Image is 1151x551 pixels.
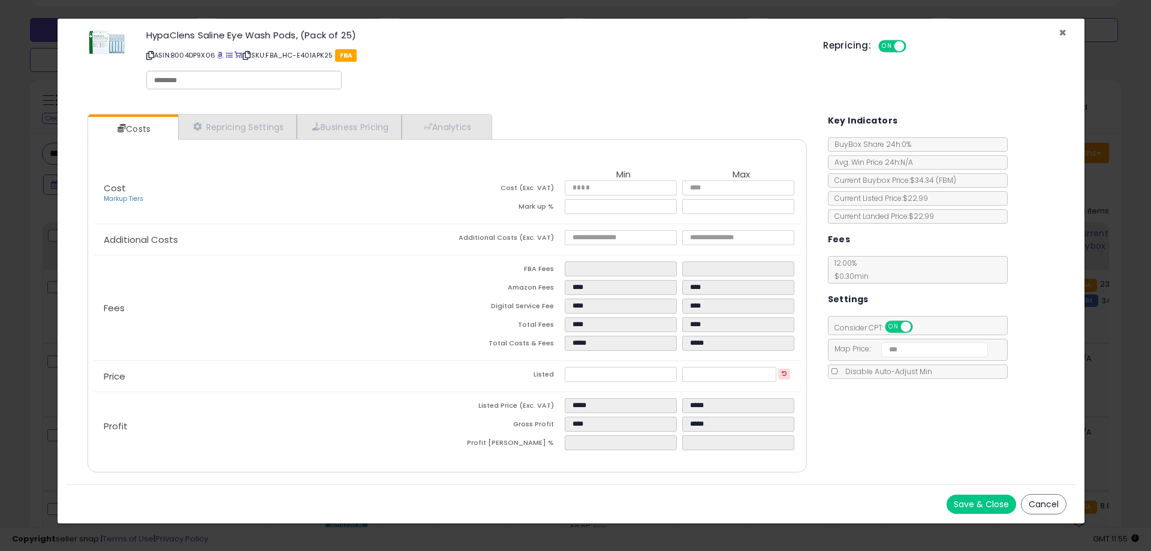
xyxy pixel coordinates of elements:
[94,235,447,245] p: Additional Costs
[828,211,934,221] span: Current Landed Price: $22.99
[146,31,805,40] h3: HypaClens Saline Eye Wash Pods, (Pack of 25)
[828,175,956,185] span: Current Buybox Price:
[447,367,565,386] td: Listed
[94,183,447,204] p: Cost
[936,175,956,185] span: ( FBM )
[447,336,565,354] td: Total Costs & Fees
[682,170,800,180] th: Max
[297,115,402,139] a: Business Pricing
[447,417,565,435] td: Gross Profit
[828,292,869,307] h5: Settings
[447,199,565,218] td: Mark up %
[828,271,869,281] span: $0.30 min
[828,157,913,167] span: Avg. Win Price 24h: N/A
[104,194,143,203] a: Markup Tiers
[89,31,125,54] img: 41cDELggDTL._SL60_.jpg
[146,46,805,65] p: ASIN: B004DP9X06 | SKU: FBA_HC-E401APK25
[94,372,447,381] p: Price
[447,261,565,280] td: FBA Fees
[828,113,898,128] h5: Key Indicators
[879,41,894,52] span: ON
[839,366,932,377] span: Disable Auto-Adjust Min
[447,280,565,299] td: Amazon Fees
[828,344,989,354] span: Map Price:
[910,175,956,185] span: $34.34
[217,50,224,60] a: BuyBox page
[178,115,297,139] a: Repricing Settings
[88,117,177,141] a: Costs
[335,49,357,62] span: FBA
[828,323,929,333] span: Consider CPT:
[947,495,1016,514] button: Save & Close
[828,232,851,247] h5: Fees
[828,193,928,203] span: Current Listed Price: $22.99
[905,41,924,52] span: OFF
[911,322,930,332] span: OFF
[1021,494,1066,514] button: Cancel
[565,170,682,180] th: Min
[828,139,911,149] span: BuyBox Share 24h: 0%
[447,299,565,317] td: Digital Service Fee
[1059,24,1066,41] span: ×
[823,41,871,50] h5: Repricing:
[828,258,869,281] span: 12.00 %
[234,50,241,60] a: Your listing only
[447,230,565,249] td: Additional Costs (Exc. VAT)
[402,115,490,139] a: Analytics
[447,435,565,454] td: Profit [PERSON_NAME] %
[447,180,565,199] td: Cost (Exc. VAT)
[94,421,447,431] p: Profit
[94,303,447,313] p: Fees
[886,322,901,332] span: ON
[226,50,233,60] a: All offer listings
[447,398,565,417] td: Listed Price (Exc. VAT)
[447,317,565,336] td: Total Fees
